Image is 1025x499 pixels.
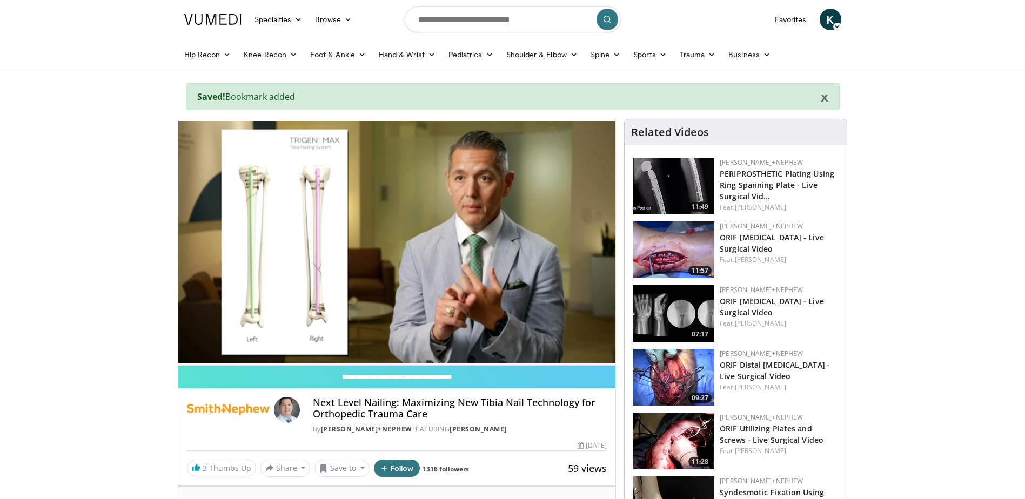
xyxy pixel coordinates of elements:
a: Hand & Wrist [372,44,442,65]
a: 09:27 [633,349,714,406]
a: [PERSON_NAME] [735,203,786,212]
img: Avatar [274,397,300,423]
a: Spine [584,44,627,65]
a: Business [722,44,777,65]
img: 76b75a36-ddff-438c-9767-c71797b4fefb.png.150x105_q85_crop-smart_upscale.png [633,285,714,342]
h4: Related Videos [631,126,709,139]
a: [PERSON_NAME]+Nephew [720,221,803,231]
div: Feat. [720,203,838,212]
span: 11:49 [688,202,712,212]
a: [PERSON_NAME]+Nephew [720,476,803,485]
a: ORIF Utilizing Plates and Screws - Live Surgical Video [720,423,823,445]
button: Save to [314,460,370,477]
button: Share [260,460,311,477]
img: 0894b3a2-b95c-4996-9ca1-01f3d1055ee3.150x105_q85_crop-smart_upscale.jpg [633,349,714,406]
a: ORIF Distal [MEDICAL_DATA] - Live Surgical Video [720,360,830,381]
video-js: Video Player [178,119,616,366]
a: ORIF [MEDICAL_DATA] - Live Surgical Video [720,232,824,254]
a: [PERSON_NAME] [735,319,786,328]
span: 59 views [568,462,607,475]
img: VuMedi Logo [184,14,242,25]
a: ORIF [MEDICAL_DATA] - Live Surgical Video [720,296,824,318]
img: 1b697d3a-928d-4a38-851f-df0147e85411.png.150x105_q85_crop-smart_upscale.png [633,221,714,278]
a: [PERSON_NAME]+Nephew [720,413,803,422]
a: Foot & Ankle [304,44,372,65]
a: Hip Recon [178,44,238,65]
div: Feat. [720,382,838,392]
a: [PERSON_NAME] [735,382,786,392]
button: x [821,90,828,103]
a: K [820,9,841,30]
a: [PERSON_NAME]+Nephew [720,285,803,294]
a: 1316 followers [423,464,469,474]
div: [DATE] [578,441,607,450]
a: [PERSON_NAME] [450,424,507,434]
a: PERIPROSTHETIC Plating Using Ring Spanning Plate - Live Surgical Vid… [720,168,834,201]
span: 09:27 [688,393,712,403]
h4: Next Level Nailing: Maximizing New Tibia Nail Technology for Orthopedic Trauma Care [313,397,607,420]
strong: Saved! [197,91,225,103]
span: 11:28 [688,457,712,467]
span: 07:17 [688,329,712,339]
a: [PERSON_NAME] [735,255,786,264]
a: 11:28 [633,413,714,469]
a: Specialties [248,9,309,30]
a: 11:49 [633,158,714,214]
a: [PERSON_NAME] [735,446,786,455]
div: Feat. [720,446,838,456]
a: [PERSON_NAME]+Nephew [720,158,803,167]
input: Search topics, interventions [405,6,621,32]
a: 3 Thumbs Up [187,460,256,476]
a: Favorites [768,9,813,30]
div: Feat. [720,319,838,328]
a: Browse [309,9,358,30]
a: Pediatrics [442,44,500,65]
div: Bookmark added [186,83,840,110]
a: Knee Recon [237,44,304,65]
div: Feat. [720,255,838,265]
a: 11:57 [633,221,714,278]
div: By FEATURING [313,424,607,434]
img: 6b510779-0901-41e0-85db-56c4c51363a4.150x105_q85_crop-smart_upscale.jpg [633,413,714,469]
a: Trauma [673,44,722,65]
span: 11:57 [688,266,712,275]
img: 3d0a620d-8172-4743-af9a-70d1794863a1.png.150x105_q85_crop-smart_upscale.png [633,158,714,214]
a: Shoulder & Elbow [500,44,584,65]
a: Sports [627,44,673,65]
a: [PERSON_NAME]+Nephew [720,349,803,358]
span: 3 [203,463,207,473]
a: 07:17 [633,285,714,342]
button: Follow [374,460,420,477]
img: Smith+Nephew [187,397,270,423]
a: [PERSON_NAME]+Nephew [321,424,412,434]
